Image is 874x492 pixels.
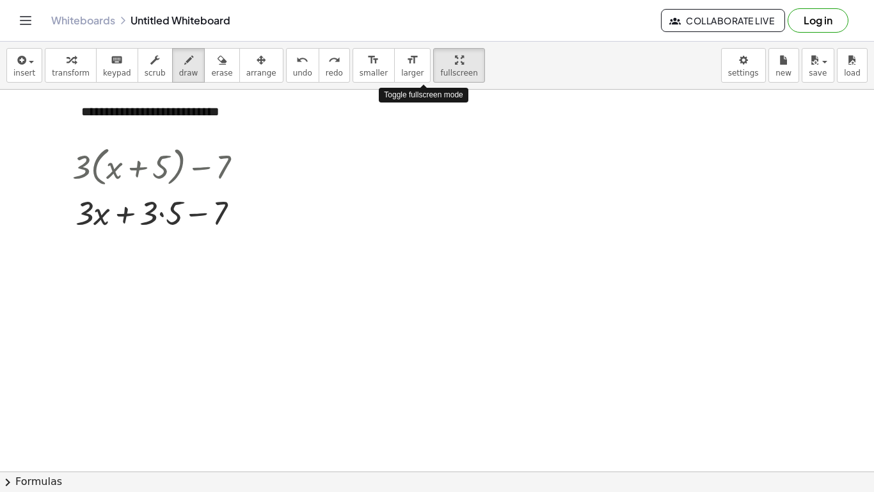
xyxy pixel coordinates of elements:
[296,53,308,68] i: undo
[837,48,868,83] button: load
[286,48,319,83] button: undoundo
[360,69,388,78] span: smaller
[728,69,759,78] span: settings
[172,48,205,83] button: draw
[661,9,785,32] button: Collaborate Live
[103,69,131,78] span: keypad
[239,48,283,83] button: arrange
[353,48,395,83] button: format_sizesmaller
[6,48,42,83] button: insert
[96,48,138,83] button: keyboardkeypad
[15,10,36,31] button: Toggle navigation
[179,69,198,78] span: draw
[721,48,766,83] button: settings
[788,8,848,33] button: Log in
[111,53,123,68] i: keyboard
[211,69,232,78] span: erase
[367,53,379,68] i: format_size
[440,69,477,78] span: fullscreen
[809,69,827,78] span: save
[379,88,468,102] div: Toggle fullscreen mode
[401,69,424,78] span: larger
[319,48,350,83] button: redoredo
[204,48,239,83] button: erase
[45,48,97,83] button: transform
[326,69,343,78] span: redo
[293,69,312,78] span: undo
[51,14,115,27] a: Whiteboards
[138,48,173,83] button: scrub
[394,48,431,83] button: format_sizelarger
[802,48,834,83] button: save
[768,48,799,83] button: new
[328,53,340,68] i: redo
[775,69,791,78] span: new
[406,53,418,68] i: format_size
[844,69,861,78] span: load
[13,69,35,78] span: insert
[433,48,484,83] button: fullscreen
[246,69,276,78] span: arrange
[145,69,166,78] span: scrub
[52,69,90,78] span: transform
[672,15,774,26] span: Collaborate Live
